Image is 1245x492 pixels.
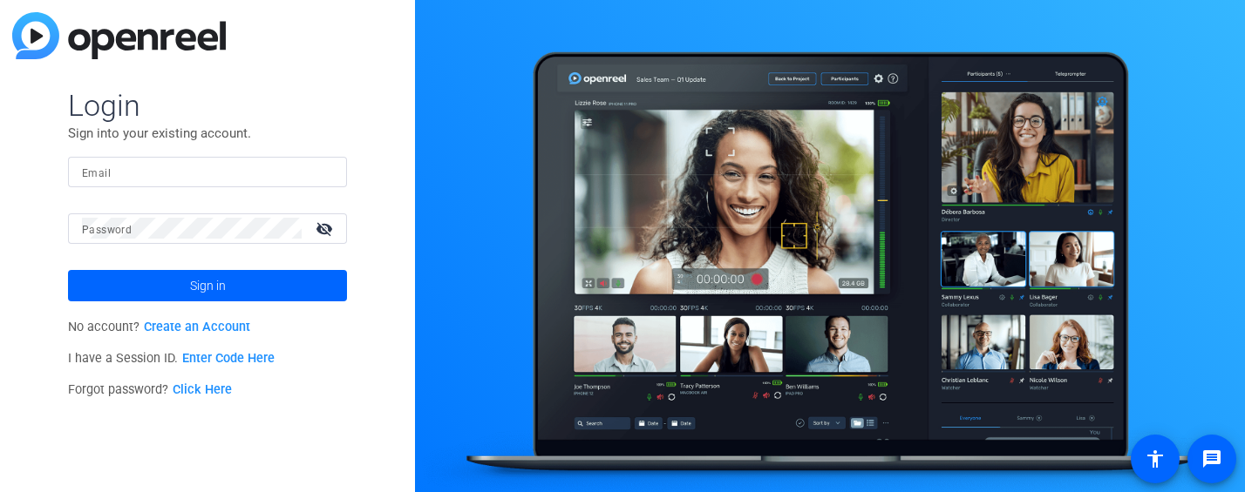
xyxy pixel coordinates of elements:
[144,320,250,334] a: Create an Account
[68,124,347,143] p: Sign into your existing account.
[190,264,226,307] span: Sign in
[68,320,250,334] span: No account?
[1201,448,1222,469] mat-icon: message
[1145,448,1166,469] mat-icon: accessibility
[182,351,275,366] a: Enter Code Here
[12,12,226,59] img: blue-gradient.svg
[305,216,347,241] mat-icon: visibility_off
[173,382,232,397] a: Click Here
[68,270,347,301] button: Sign in
[68,351,275,366] span: I have a Session ID.
[68,87,347,124] span: Login
[68,382,232,397] span: Forgot password?
[82,167,111,179] mat-label: Email
[82,224,132,236] mat-label: Password
[82,161,333,182] input: Enter Email Address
